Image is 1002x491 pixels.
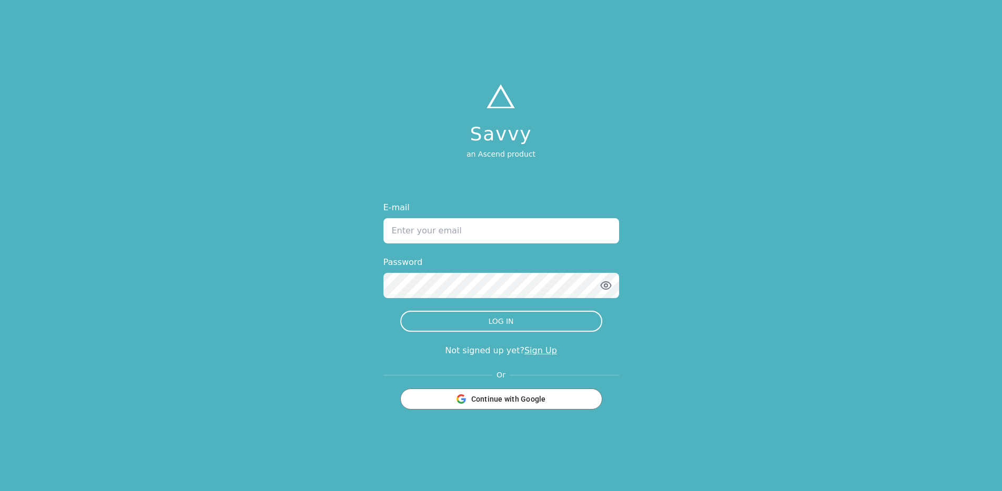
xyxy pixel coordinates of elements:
[524,345,557,355] a: Sign Up
[492,370,510,380] span: Or
[400,388,602,410] button: Continue with Google
[383,256,619,269] label: Password
[383,201,619,214] label: E-mail
[445,345,524,355] span: Not signed up yet?
[471,394,546,404] span: Continue with Google
[467,149,535,159] p: an Ascend product
[400,311,602,332] button: LOG IN
[467,124,535,145] h1: Savvy
[383,218,619,243] input: Enter your email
